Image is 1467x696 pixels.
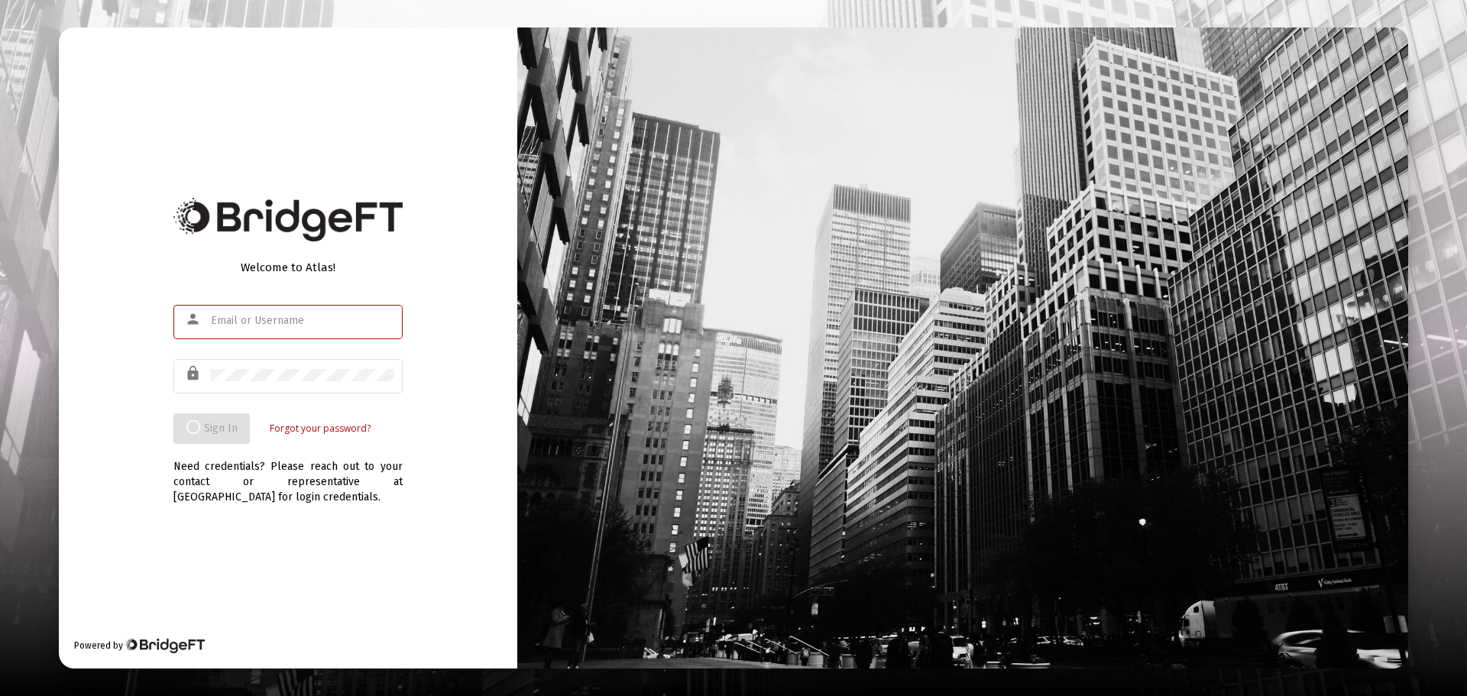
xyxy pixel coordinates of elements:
img: Bridge Financial Technology Logo [125,638,205,653]
a: Forgot your password? [270,421,371,436]
div: Welcome to Atlas! [173,260,403,275]
div: Powered by [74,638,205,653]
mat-icon: person [185,310,203,329]
button: Sign In [173,413,250,444]
img: Bridge Financial Technology Logo [173,198,403,241]
div: Need credentials? Please reach out to your contact or representative at [GEOGRAPHIC_DATA] for log... [173,444,403,505]
input: Email or Username [211,315,394,327]
span: Sign In [186,422,238,435]
mat-icon: lock [185,364,203,383]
